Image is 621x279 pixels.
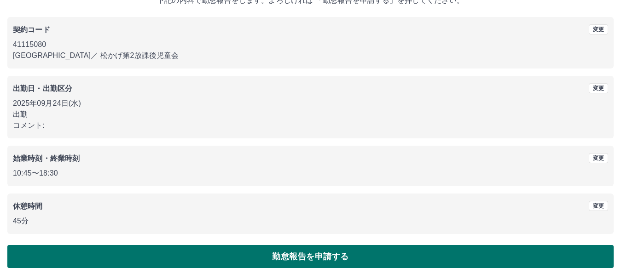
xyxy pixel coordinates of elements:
[13,216,608,227] p: 45分
[13,26,50,34] b: 契約コード
[13,98,608,109] p: 2025年09月24日(水)
[13,120,608,131] p: コメント:
[7,245,614,268] button: 勤怠報告を申請する
[13,109,608,120] p: 出勤
[13,154,80,162] b: 始業時刻・終業時刻
[13,168,608,179] p: 10:45 〜 18:30
[13,85,72,92] b: 出勤日・出勤区分
[13,39,608,50] p: 41115080
[589,201,608,211] button: 変更
[13,50,608,61] p: [GEOGRAPHIC_DATA] ／ 松かげ第2放課後児童会
[589,83,608,93] button: 変更
[589,24,608,34] button: 変更
[13,202,43,210] b: 休憩時間
[589,153,608,163] button: 変更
